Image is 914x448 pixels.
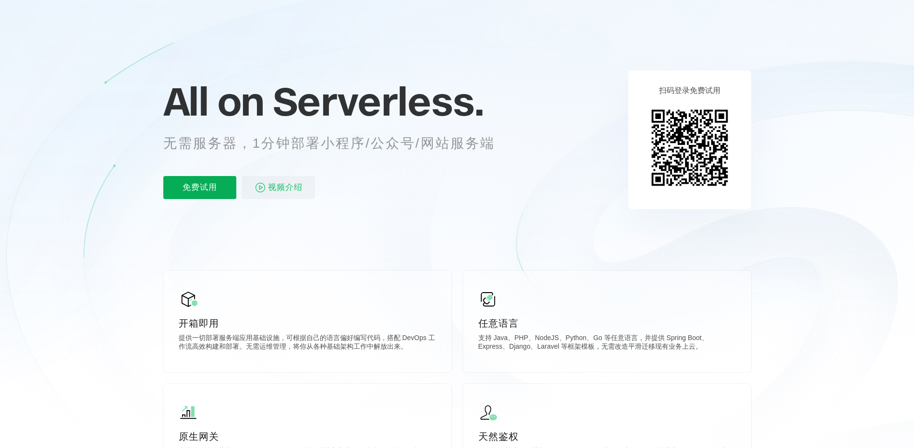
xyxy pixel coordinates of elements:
span: Serverless. [273,77,484,125]
img: video_play.svg [255,182,266,193]
p: 提供一切部署服务端应用基础设施，可根据自己的语言偏好编写代码，搭配 DevOps 工作流高效构建和部署。无需运维管理，将你从各种基础架构工作中解放出来。 [179,334,436,353]
p: 开箱即用 [179,317,436,330]
span: 视频介绍 [268,176,303,199]
p: 免费试用 [163,176,236,199]
span: All on [163,77,264,125]
p: 扫码登录免费试用 [659,86,720,96]
p: 无需服务器，1分钟部署小程序/公众号/网站服务端 [163,134,513,153]
p: 天然鉴权 [478,430,736,443]
p: 任意语言 [478,317,736,330]
p: 支持 Java、PHP、NodeJS、Python、Go 等任意语言，并提供 Spring Boot、Express、Django、Laravel 等框架模板，无需改造平滑迁移现有业务上云。 [478,334,736,353]
p: 原生网关 [179,430,436,443]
